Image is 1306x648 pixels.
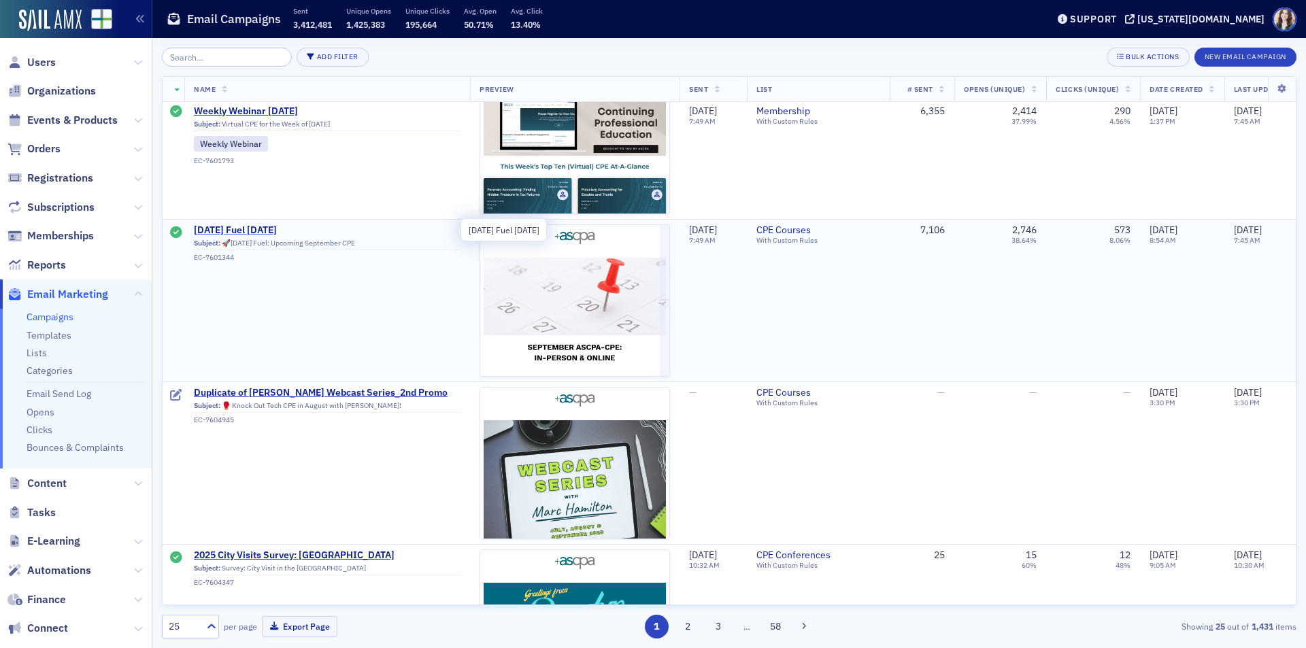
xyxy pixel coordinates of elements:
span: Reports [27,258,66,273]
a: Subscriptions [7,200,95,215]
a: Templates [27,329,71,341]
span: Sent [689,84,708,94]
a: Registrations [7,171,93,186]
img: SailAMX [91,9,112,30]
div: 25 [169,619,199,634]
span: CPE Courses [756,224,880,237]
span: Subject: [194,239,220,248]
button: 2 [675,615,699,638]
p: Avg. Open [464,6,497,16]
span: Memberships [27,228,94,243]
div: EC-7604945 [194,415,461,424]
div: 🚀[DATE] Fuel: Upcoming September CPE [194,239,461,251]
a: New Email Campaign [1194,50,1296,62]
span: … [737,620,756,632]
strong: 25 [1213,620,1227,632]
span: [DATE] [689,549,717,561]
span: 13.40% [511,19,541,30]
a: Campaigns [27,311,73,323]
div: 290 [1114,105,1131,118]
span: Preview [480,84,514,94]
a: CPE Conferences [756,549,880,562]
time: 8:54 AM [1150,235,1176,245]
a: Reports [7,258,66,273]
button: Bulk Actions [1107,48,1189,67]
span: Finance [27,592,66,607]
div: 6,355 [899,105,945,118]
div: 25 [899,549,945,562]
a: Tasks [7,505,56,520]
a: Finance [7,592,66,607]
a: Membership [756,105,880,118]
span: [DATE] [689,224,717,236]
button: New Email Campaign [1194,48,1296,67]
div: 573 [1114,224,1131,237]
div: 15 [1026,549,1037,562]
div: Draft [170,389,182,403]
a: 2025 City Visits Survey: [GEOGRAPHIC_DATA] [194,549,461,562]
a: Bounces & Complaints [27,441,124,454]
time: 9:05 AM [1150,560,1176,570]
a: CPE Courses [756,387,880,399]
span: — [1029,386,1037,398]
span: Subject: [194,401,220,410]
div: 7,106 [899,224,945,237]
span: Last Updated [1234,84,1287,94]
a: Email Send Log [27,388,91,400]
span: # Sent [907,84,933,94]
div: With Custom Rules [756,236,880,245]
div: Showing out of items [928,620,1296,632]
time: 3:30 PM [1234,398,1260,407]
a: E-Learning [7,534,80,549]
div: Weekly Webinar [194,137,268,152]
span: — [689,386,697,398]
div: 8.06% [1109,236,1131,245]
div: Support [1070,13,1117,25]
a: [DATE] Fuel [DATE] [194,224,461,237]
p: Sent [293,6,332,16]
span: Organizations [27,84,96,99]
div: Sent [170,226,182,240]
a: View Homepage [82,9,112,32]
div: With Custom Rules [756,561,880,570]
p: Avg. Click [511,6,543,16]
span: Opens (Unique) [964,84,1025,94]
span: — [1123,386,1131,398]
div: Bulk Actions [1126,53,1179,61]
a: Content [7,476,67,491]
span: [DATE] [1234,549,1262,561]
a: Email Marketing [7,287,108,302]
span: Date Created [1150,84,1203,94]
a: SailAMX [19,10,82,31]
span: Connect [27,621,68,636]
span: Weekly Webinar [DATE] [194,105,461,118]
input: Search… [162,48,292,67]
a: Events & Products [7,113,118,128]
span: [DATE] [1150,105,1177,117]
div: EC-7601793 [194,156,461,165]
span: Registrations [27,171,93,186]
div: 4.56% [1109,118,1131,126]
span: [DATE] [1234,224,1262,236]
button: Export Page [262,616,337,637]
div: [DATE] Fuel [DATE] [461,218,547,241]
span: Tasks [27,505,56,520]
span: — [937,386,945,398]
time: 7:45 AM [1234,235,1260,245]
span: [DATE] [1234,105,1262,117]
span: List [756,84,772,94]
span: Clicks (Unique) [1056,84,1119,94]
span: Content [27,476,67,491]
span: Orders [27,141,61,156]
span: 3,412,481 [293,19,332,30]
span: Name [194,84,216,94]
div: 2,414 [1012,105,1037,118]
h1: Email Campaigns [187,11,281,27]
a: Users [7,55,56,70]
span: [DATE] [1150,386,1177,398]
button: Add Filter [297,48,369,67]
span: Automations [27,563,91,578]
time: 1:37 PM [1150,117,1175,126]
